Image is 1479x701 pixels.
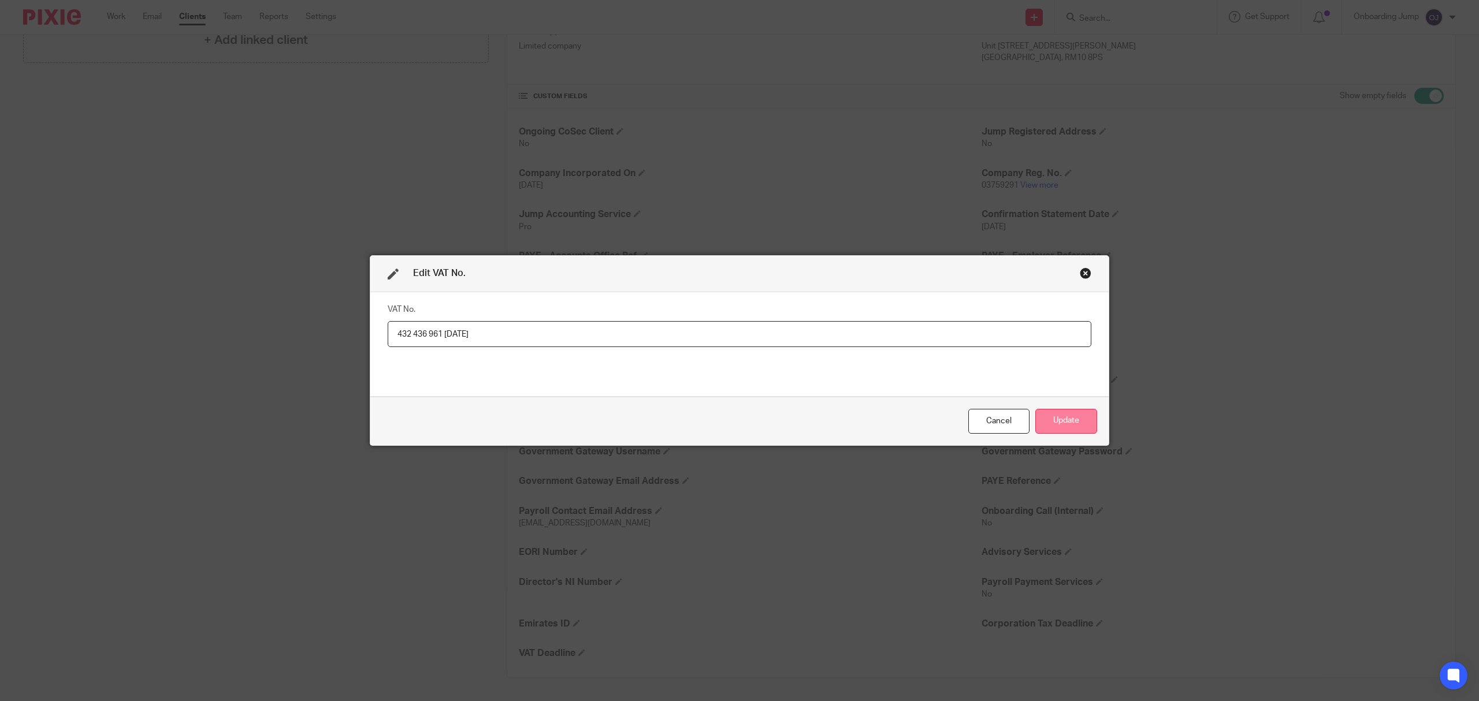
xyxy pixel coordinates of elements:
[1035,409,1097,434] button: Update
[1080,267,1091,279] div: Close this dialog window
[388,321,1091,347] input: VAT No.
[413,269,466,278] span: Edit VAT No.
[968,409,1030,434] div: Close this dialog window
[388,304,415,315] label: VAT No.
